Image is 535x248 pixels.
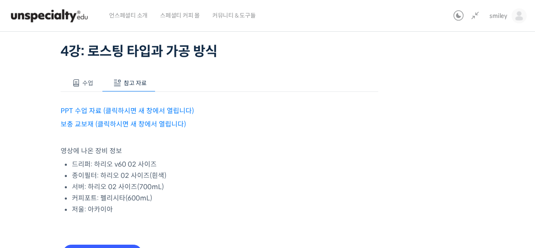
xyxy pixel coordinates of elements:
h1: 4강: 로스팅 타입과 가공 방식 [61,43,378,59]
a: 보충 교보재 (클릭하시면 새 창에서 열립니다) [61,120,186,129]
span: smiley [489,12,507,20]
span: 설정 [129,191,139,198]
p: 영상에 나온 장비 정보 [61,145,378,157]
li: 커피포트: 펠리시타(600mL) [72,192,378,204]
li: 드리퍼: 하리오 v60 02 사이즈 [72,159,378,170]
span: 참고 자료 [124,79,147,87]
a: PPT 수업 자료 (클릭하시면 새 창에서 열립니다) [61,106,194,115]
a: 홈 [3,179,55,200]
a: 설정 [108,179,160,200]
li: 저울: 아카이아 [72,204,378,215]
span: 대화 [76,192,87,198]
span: 수업 [82,79,93,87]
li: 종이필터: 하리오 02 사이즈(흰색) [72,170,378,181]
li: 서버: 하리오 02 사이즈(700mL) [72,181,378,192]
span: 홈 [26,191,31,198]
a: 대화 [55,179,108,200]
